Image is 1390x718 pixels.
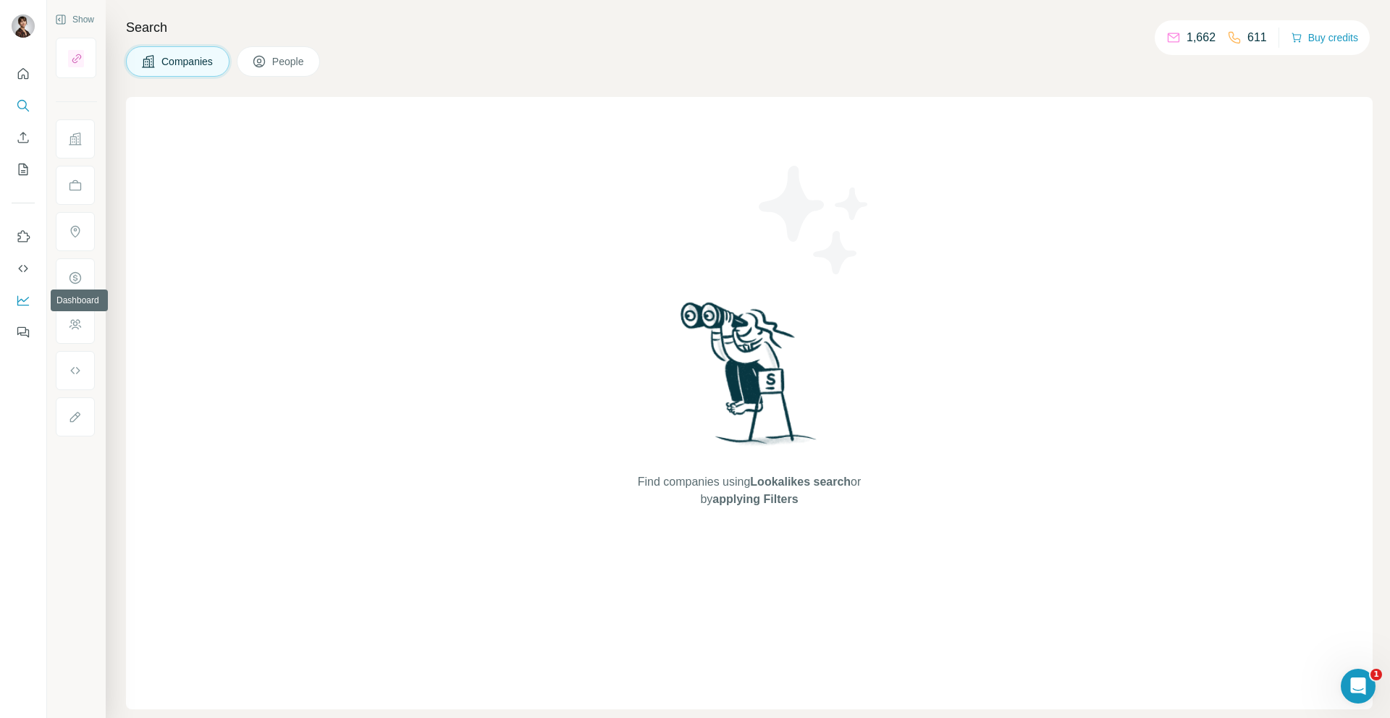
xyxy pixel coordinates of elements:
button: Search [12,93,35,119]
button: Feedback [12,319,35,345]
span: Companies [161,54,214,69]
iframe: Intercom live chat [1341,669,1376,704]
button: Enrich CSV [12,124,35,151]
span: 1 [1370,669,1382,680]
button: Quick start [12,61,35,87]
button: Show [45,9,104,30]
img: Avatar [12,14,35,38]
span: applying Filters [712,493,798,505]
img: Surfe Illustration - Woman searching with binoculars [674,298,825,460]
button: Dashboard [12,287,35,313]
img: Surfe Illustration - Stars [749,155,880,285]
span: People [272,54,306,69]
button: Use Surfe on LinkedIn [12,224,35,250]
button: Use Surfe API [12,255,35,282]
button: Buy credits [1291,28,1358,48]
span: Find companies using or by [633,473,865,508]
p: 611 [1247,29,1267,46]
p: 1,662 [1187,29,1216,46]
span: Lookalikes search [750,476,851,488]
button: My lists [12,156,35,182]
h4: Search [126,17,1373,38]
